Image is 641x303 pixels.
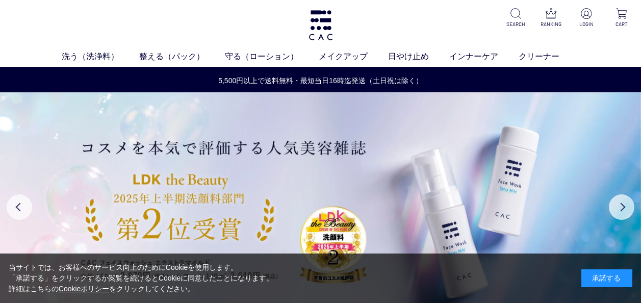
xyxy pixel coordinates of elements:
p: CART [610,20,633,28]
a: SEARCH [505,8,527,28]
button: Previous [7,194,32,220]
div: 承諾する [581,269,632,287]
a: RANKING [540,8,562,28]
p: SEARCH [505,20,527,28]
a: インナーケア [449,50,519,63]
a: クリーナー [519,50,580,63]
div: 当サイトでは、お客様へのサービス向上のためにCookieを使用します。 「承諾する」をクリックするか閲覧を続けるとCookieに同意したことになります。 詳細はこちらの をクリックしてください。 [9,262,274,294]
a: メイクアップ [319,50,388,63]
a: 守る（ローション） [225,50,319,63]
a: 日やけ止め [388,50,449,63]
a: 洗う（洗浄料） [62,50,139,63]
a: CART [610,8,633,28]
p: LOGIN [575,20,598,28]
a: LOGIN [575,8,598,28]
img: logo [307,10,334,40]
a: Cookieポリシー [59,285,110,293]
a: 5,500円以上で送料無料・最短当日16時迄発送（土日祝は除く） [1,75,640,86]
a: 整える（パック） [139,50,225,63]
p: RANKING [540,20,562,28]
button: Next [609,194,634,220]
